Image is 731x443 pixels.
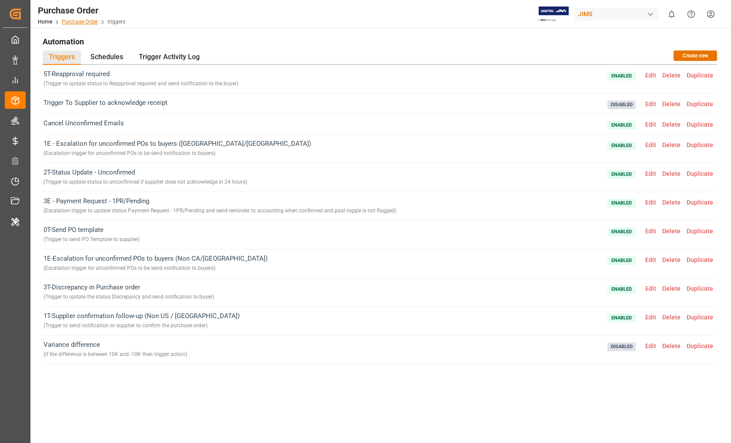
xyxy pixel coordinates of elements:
span: 1E-Escalation for unconfirmed POs to buyers (Non CA/[GEOGRAPHIC_DATA]) [44,254,268,273]
span: Edit [642,101,659,107]
span: Variance difference [44,340,187,359]
button: JIMS [575,6,662,22]
span: Delete [659,228,684,235]
img: Exertis%20JAM%20-%20Email%20Logo.jpg_1722504956.jpg [539,7,569,22]
span: Enabled [607,72,636,81]
span: Disabled [607,342,636,351]
span: Duplicate [684,256,716,263]
div: Trigger Activity Log [133,50,206,65]
span: 2T-Status Update - Unconfirmed [44,168,247,187]
span: Duplicate [684,228,716,235]
span: Delete [659,314,684,321]
div: ( Trigger to send PO Template to supplier ) [44,235,140,245]
span: Duplicate [684,141,716,148]
a: Purchase Order [62,19,98,25]
span: 5T-Reapproval required [44,69,238,89]
div: ( Trigger to update status to Reapproval required and send notification to the buyer ) [44,79,238,89]
span: Edit [642,141,659,148]
span: Duplicate [684,199,716,206]
span: Edit [642,199,659,206]
span: Delete [659,170,684,177]
div: Schedules [84,50,129,65]
span: Delete [659,72,684,79]
div: ( Trigger to update the status Discrepancy and send notification to buyer ) [44,292,214,302]
span: Duplicate [684,342,716,349]
div: Purchase Order [38,4,125,17]
div: ( Trigger to update status to unconfirmed if supplier does not acknowledge in 24 hours ) [44,177,247,187]
span: Edit [642,256,659,263]
span: Enabled [607,199,636,208]
span: Enabled [607,314,636,322]
h1: Automation [43,34,717,49]
span: Edit [642,121,659,128]
span: Cancel Unconfirmed Emails [44,118,124,130]
span: Disabled [607,101,636,109]
div: ( Escalation trigger to update status Payment Request - 1PR/Pending and send reminder to accounti... [44,206,396,216]
div: Triggers [43,50,81,65]
span: Duplicate [684,170,716,177]
span: 0T-Send PO template [44,225,140,245]
div: ( Escalation trigger for unconfirmed POs to be send notification to buyers ) [44,148,311,158]
span: Enabled [607,121,636,130]
span: Delete [659,285,684,292]
span: 1E - Escalation for unconfirmed POs to buyers ([GEOGRAPHIC_DATA]/[GEOGRAPHIC_DATA]) [44,139,311,158]
span: Enabled [607,285,636,294]
button: show 0 new notifications [662,4,681,24]
span: 3E - Payment Request - 1PR/Pending [44,196,396,216]
span: Enabled [607,141,636,150]
div: ( Trigger to send notification to supplier to confirm the purchase order ) [44,321,240,331]
span: Delete [659,199,684,206]
span: Duplicate [684,121,716,128]
span: Edit [642,285,659,292]
span: Duplicate [684,285,716,292]
span: Duplicate [684,314,716,321]
span: Delete [659,121,684,128]
span: Enabled [607,228,636,236]
span: Enabled [607,256,636,265]
span: Edit [642,228,659,235]
span: Duplicate [684,72,716,79]
span: Trigger To Supplier to acknowledge receipt [44,98,168,109]
span: Delete [659,141,684,148]
button: Help Center [681,4,701,24]
span: Delete [659,256,684,263]
span: Duplicate [684,101,716,107]
button: Create new [674,50,717,61]
span: Delete [659,101,684,107]
div: ( Escalation trigger for unconfirmed POs to be send notification to buyers ) [44,263,268,273]
span: Edit [642,72,659,79]
span: 6T-Payment Request - 1PR [44,369,272,388]
a: Home [38,19,52,25]
span: 1T-Supplier confirmation follow-up (Non US / [GEOGRAPHIC_DATA]) [44,311,240,331]
div: JIMS [575,8,658,20]
span: Edit [642,342,659,349]
span: Delete [659,342,684,349]
span: Enabled [607,170,636,179]
div: ( if the difference is between 10K and -10K then trigger action ) [44,349,187,359]
span: 3T-Discrepancy in Purchase order [44,282,214,302]
span: Edit [642,170,659,177]
span: Edit [642,314,659,321]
